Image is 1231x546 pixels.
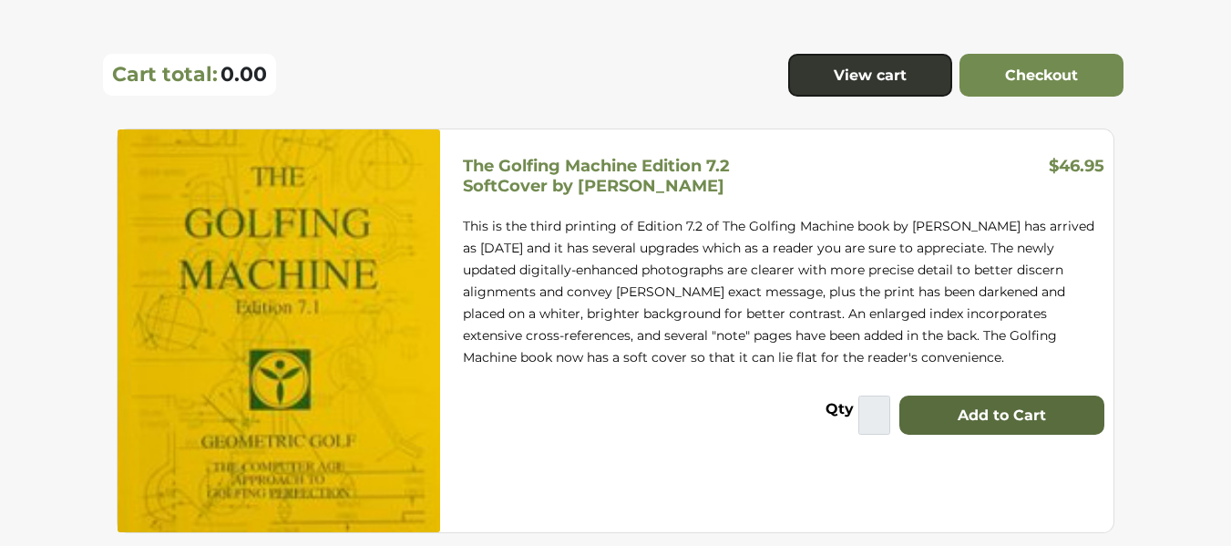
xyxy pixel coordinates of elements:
h5: The Golfing Machine Edition 7.2 SoftCover by [PERSON_NAME] [463,156,730,196]
a: View cart [788,54,952,98]
h3: $46.95 [1049,157,1104,182]
p: This is the third printing of Edition 7.2 of The Golfing Machine book by [PERSON_NAME] has arrive... [463,215,1104,368]
img: The Golfing Machine Edition 7.2 SoftCover by Homer Kelley [118,129,440,532]
a: Checkout [959,54,1123,98]
button: Add to Cart [899,396,1104,436]
label: Qty [826,397,854,426]
span: 0.00 [221,62,267,87]
p: Cart total: [112,62,218,87]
